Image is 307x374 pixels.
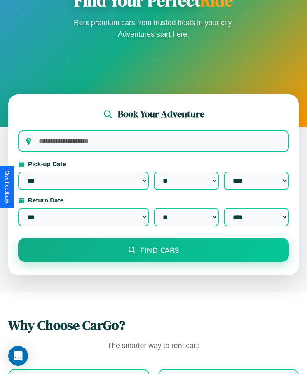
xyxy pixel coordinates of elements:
[18,238,289,262] button: Find Cars
[8,346,28,366] div: Open Intercom Messenger
[71,17,236,40] p: Rent premium cars from trusted hosts in your city. Adventures start here.
[8,339,299,353] p: The smarter way to rent cars
[8,316,299,334] h2: Why Choose CarGo?
[18,160,289,167] label: Pick-up Date
[18,197,289,204] label: Return Date
[4,170,10,204] div: Give Feedback
[118,108,204,120] h2: Book Your Adventure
